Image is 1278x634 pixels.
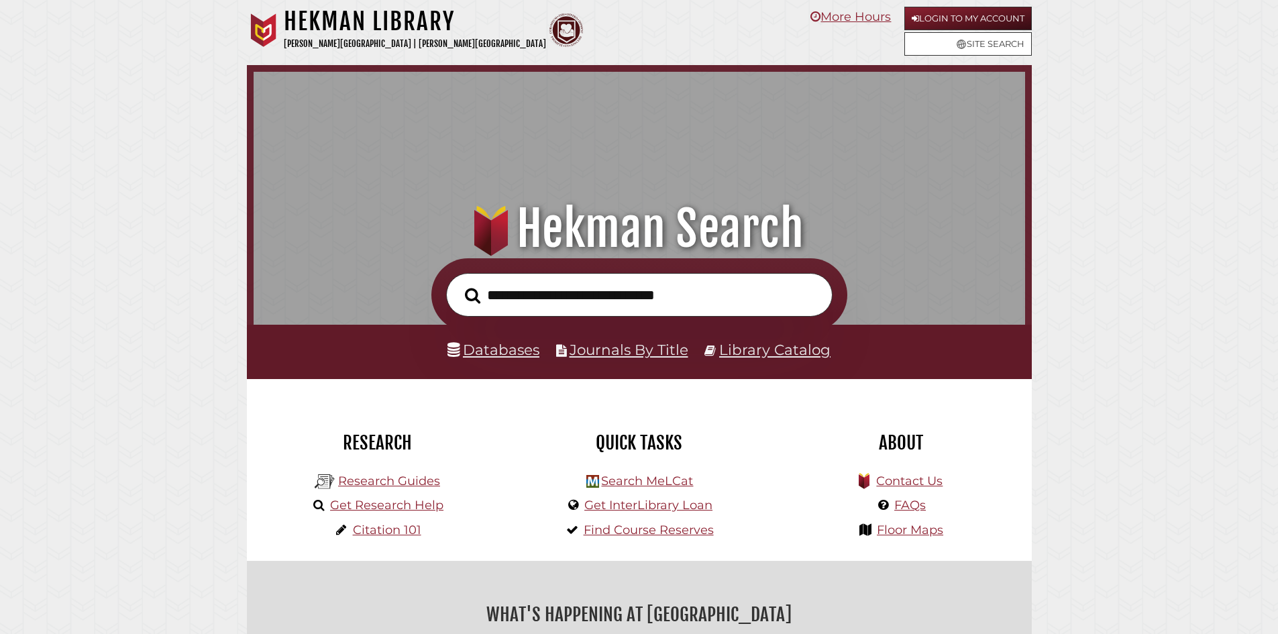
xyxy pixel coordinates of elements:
[780,431,1022,454] h2: About
[904,32,1032,56] a: Site Search
[584,523,714,537] a: Find Course Reserves
[284,36,546,52] p: [PERSON_NAME][GEOGRAPHIC_DATA] | [PERSON_NAME][GEOGRAPHIC_DATA]
[570,341,688,358] a: Journals By Title
[904,7,1032,30] a: Login to My Account
[894,498,926,513] a: FAQs
[247,13,280,47] img: Calvin University
[353,523,421,537] a: Citation 101
[465,287,480,304] i: Search
[272,199,1006,258] h1: Hekman Search
[601,474,693,488] a: Search MeLCat
[257,599,1022,630] h2: What's Happening at [GEOGRAPHIC_DATA]
[257,431,498,454] h2: Research
[315,472,335,492] img: Hekman Library Logo
[877,523,943,537] a: Floor Maps
[719,341,831,358] a: Library Catalog
[810,9,891,24] a: More Hours
[584,498,712,513] a: Get InterLibrary Loan
[338,474,440,488] a: Research Guides
[549,13,583,47] img: Calvin Theological Seminary
[519,431,760,454] h2: Quick Tasks
[447,341,539,358] a: Databases
[284,7,546,36] h1: Hekman Library
[876,474,943,488] a: Contact Us
[458,284,487,308] button: Search
[586,475,599,488] img: Hekman Library Logo
[330,498,443,513] a: Get Research Help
